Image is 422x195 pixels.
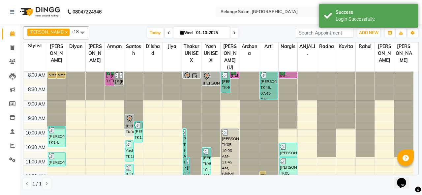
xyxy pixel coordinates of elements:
[134,122,142,142] div: [PERSON_NAME], TK13, 09:45 AM-10:30 AM, Hair cut - Hair cut (M) (₹400)
[27,72,47,79] div: 8:00 AM
[57,72,65,78] div: Nitin k, TK52, 07:45 AM-08:15 AM, Innoa Hair colour - M
[221,42,240,71] span: [PERSON_NAME] (U)
[375,42,394,64] span: [PERSON_NAME]
[359,30,378,35] span: ADD NEW
[179,30,194,35] span: Wed
[65,29,68,35] a: x
[27,115,47,122] div: 9:30 AM
[260,72,277,99] div: [PERSON_NAME], TK46, 07:45 AM-09:00 AM, Facials - Vitamin C (₹3500),Threading - Any one (Eyebrow/...
[110,72,114,85] div: [PERSON_NAME], TK02, 07:45 AM-08:30 AM, Hair cut - Hair cut (M)
[298,42,317,58] span: ANJALI.
[71,29,84,34] span: +18
[24,173,47,180] div: 11:30 AM
[24,144,47,151] div: 10:30 AM
[201,42,221,64] span: Yash UNISEX
[17,3,62,21] img: logo
[230,72,239,78] div: [PERSON_NAME], TK02, 07:45 AM-08:15 AM, Hair wash - Medium - (F)
[48,72,56,78] div: Nitin k, TK52, 07:45 AM-08:15 AM, Hair cut - Hair cut (M)
[222,129,239,178] div: [PERSON_NAME], TK05, 10:00 AM-11:45 AM, Global Colour (Inoa) - Touch up (upto 1 inches)
[27,86,47,93] div: 8:30 AM
[66,42,85,51] span: diyan
[202,72,220,85] div: [PERSON_NAME], TK70, 08:00 AM-08:30 AM, Hair wash - Medium - (F)
[280,143,297,157] div: [PERSON_NAME], TK05, 10:30 AM-11:00 AM, Chocolate wax - Any One (Full Arms/Half legs/Half back/Ha...
[296,28,353,38] input: Search Appointment
[29,29,65,35] span: [PERSON_NAME]
[183,72,200,78] div: BELANGE [DEMOGRAPHIC_DATA] [DEMOGRAPHIC_DATA], TK50, 07:15 AM-08:15 AM, Hair wash - Long - (F)
[115,72,119,85] div: [PERSON_NAME], TK46, 07:45 AM-08:30 AM, [PERSON_NAME] Styling
[24,130,47,136] div: 10:00 AM
[336,42,355,51] span: Kavita
[357,28,380,37] button: ADD NEW
[124,42,143,58] span: Santosh
[260,172,265,185] div: radhika, TK08, 11:30 AM-12:00 PM, Chocolate wax - Any One (Full Arms/Half legs/Half back/Half fro...
[259,42,278,51] span: Arti
[394,42,413,64] span: [PERSON_NAME]
[86,42,105,64] span: [PERSON_NAME]
[73,3,102,21] b: 08047224946
[182,42,201,64] span: Thakur UNISEX
[336,9,413,16] div: Success
[23,42,47,49] div: Stylist
[119,72,123,85] div: [PERSON_NAME], TK46, 07:45 AM-08:30 AM, Hair cut - Hair cut (M)
[279,42,298,51] span: Nargis
[222,72,230,92] div: [PERSON_NAME], TK46, 07:45 AM-08:45 AM, Hair wash - Medium - (F) (₹500),Blow Dry Straight - Mediu...
[280,158,297,178] div: [PERSON_NAME], TK05, 11:00 AM-11:45 AM, Chocolate wax - Any One (Full Arms/Half legs/Half back/Ha...
[48,127,65,147] div: [PERSON_NAME], TK14, 09:55 AM-10:40 AM, [PERSON_NAME] Styling (₹300)
[143,42,163,58] span: dilshad
[125,141,134,161] div: Yash, TK18, 10:25 AM-11:10 AM, Hair cut - Hair cut (M) (₹400)
[105,42,124,51] span: Arman
[394,169,415,188] iframe: chat widget
[317,42,336,51] span: Radha
[194,28,227,38] input: 2025-10-01
[356,42,375,51] span: Rahul
[106,72,110,85] div: [PERSON_NAME], TK02, 07:45 AM-08:30 AM, [PERSON_NAME] Styling
[24,158,47,165] div: 11:00 AM
[48,153,65,166] div: [PERSON_NAME], TK21, 10:50 AM-11:20 AM, Hair wash - Medium - (F) (₹500)
[240,42,259,58] span: Archana
[47,42,66,64] span: [PERSON_NAME]
[147,28,164,38] span: Today
[27,101,47,108] div: 9:00 AM
[32,181,42,187] span: 1 / 1
[336,16,413,23] div: Login Successfully.
[280,72,297,78] div: avni, TK07, 07:30 AM-08:15 AM, Chocolate wax - Any One (Full Arms/Half legs/Half back/Half front/...
[125,115,134,135] div: [PERSON_NAME], TK06, 09:30 AM-10:15 AM, Hair cut - Hair cut (M)
[163,42,182,51] span: Jiya
[183,129,186,185] div: [PERSON_NAME], TK05, 10:00 AM-12:00 PM, Global Colour (Inoa) - Touch up (upto 1 inches) (₹1800)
